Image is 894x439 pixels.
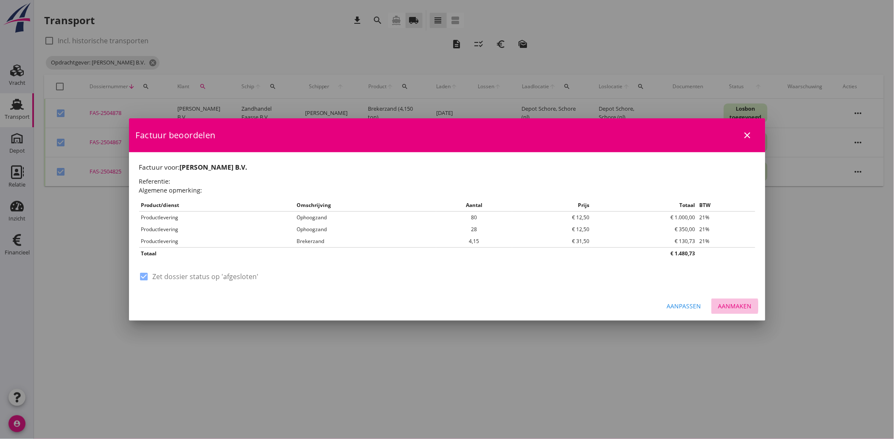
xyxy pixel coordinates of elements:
label: Zet dossier status op 'afgesloten' [153,272,259,281]
td: Productlevering [139,235,295,248]
i: close [743,130,753,140]
td: Ophoogzand [294,211,436,224]
td: Productlevering [139,211,295,224]
td: 21% [698,211,755,224]
th: Aantal [436,199,513,212]
div: Factuur beoordelen [129,118,765,152]
th: BTW [698,199,755,212]
td: € 12,50 [512,211,591,224]
button: Aanmaken [712,299,759,314]
th: Prijs [512,199,591,212]
strong: [PERSON_NAME] B.V. [180,162,247,172]
td: 28 [436,224,513,235]
td: 21% [698,224,755,235]
td: € 12,50 [512,224,591,235]
h1: Factuur voor: [139,162,755,172]
td: Ophoogzand [294,224,436,235]
button: Aanpassen [660,299,708,314]
h2: Referentie: Algemene opmerking: [139,177,755,195]
td: 80 [436,211,513,224]
div: Aanmaken [718,302,752,310]
th: Totaal [591,199,697,212]
div: Aanpassen [667,302,701,310]
th: € 1.480,73 [591,247,697,260]
th: Totaal [139,247,592,260]
td: € 31,50 [512,235,591,248]
td: Productlevering [139,224,295,235]
td: € 130,73 [591,235,697,248]
td: € 1.000,00 [591,211,697,224]
th: Product/dienst [139,199,295,212]
td: 21% [698,235,755,248]
th: Omschrijving [294,199,436,212]
td: Brekerzand [294,235,436,248]
td: € 350,00 [591,224,697,235]
td: 4,15 [436,235,513,248]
